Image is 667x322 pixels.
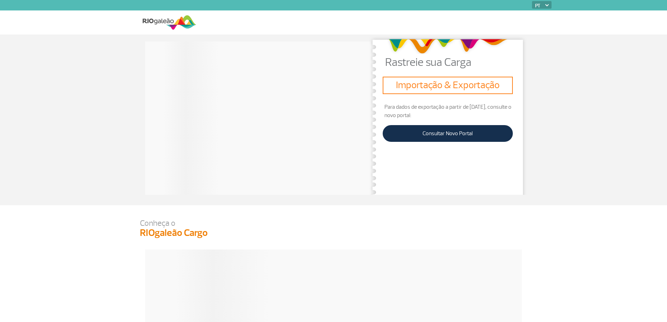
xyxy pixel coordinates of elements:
[386,36,510,57] img: grafismo
[140,227,527,239] h3: RIOgaleão Cargo
[383,103,513,120] p: Para dados de exportação a partir de [DATE], consulte o novo portal:
[140,219,527,227] p: Conheça o
[385,57,527,68] p: Rastreie sua Carga
[385,79,510,91] h3: Importação & Exportação
[383,125,513,142] a: Consultar Novo Portal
